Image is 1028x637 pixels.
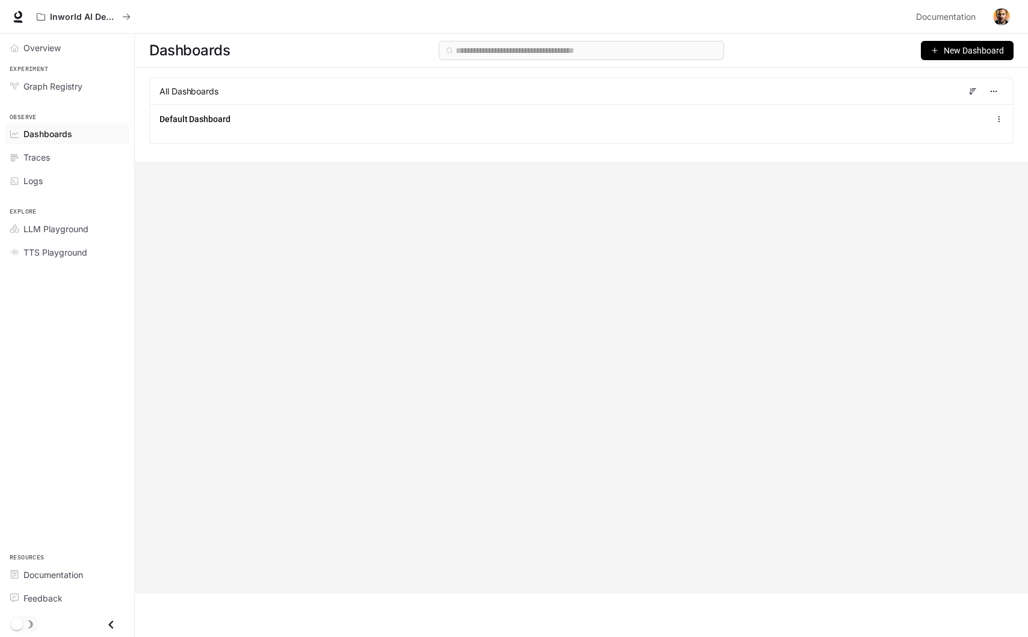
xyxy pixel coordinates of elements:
[5,564,129,585] a: Documentation
[23,42,61,54] span: Overview
[5,218,129,239] a: LLM Playground
[993,8,1010,25] img: User avatar
[149,38,230,63] span: Dashboards
[5,170,129,191] a: Logs
[11,617,23,630] span: Dark mode toggle
[5,588,129,609] a: Feedback
[944,44,1004,57] span: New Dashboard
[989,5,1014,29] button: User avatar
[916,10,976,25] span: Documentation
[98,612,125,637] button: Close drawer
[50,12,117,22] p: Inworld AI Demos
[23,223,88,235] span: LLM Playground
[23,592,63,605] span: Feedback
[31,5,136,29] button: All workspaces
[911,5,985,29] a: Documentation
[5,37,129,58] a: Overview
[5,123,129,144] a: Dashboards
[23,151,50,164] span: Traces
[23,246,87,259] span: TTS Playground
[159,85,218,97] span: All Dashboards
[5,76,129,97] a: Graph Registry
[159,113,231,125] a: Default Dashboard
[921,41,1014,60] button: New Dashboard
[5,242,129,263] a: TTS Playground
[23,568,83,581] span: Documentation
[23,80,82,93] span: Graph Registry
[5,147,129,168] a: Traces
[23,128,72,140] span: Dashboards
[23,174,43,187] span: Logs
